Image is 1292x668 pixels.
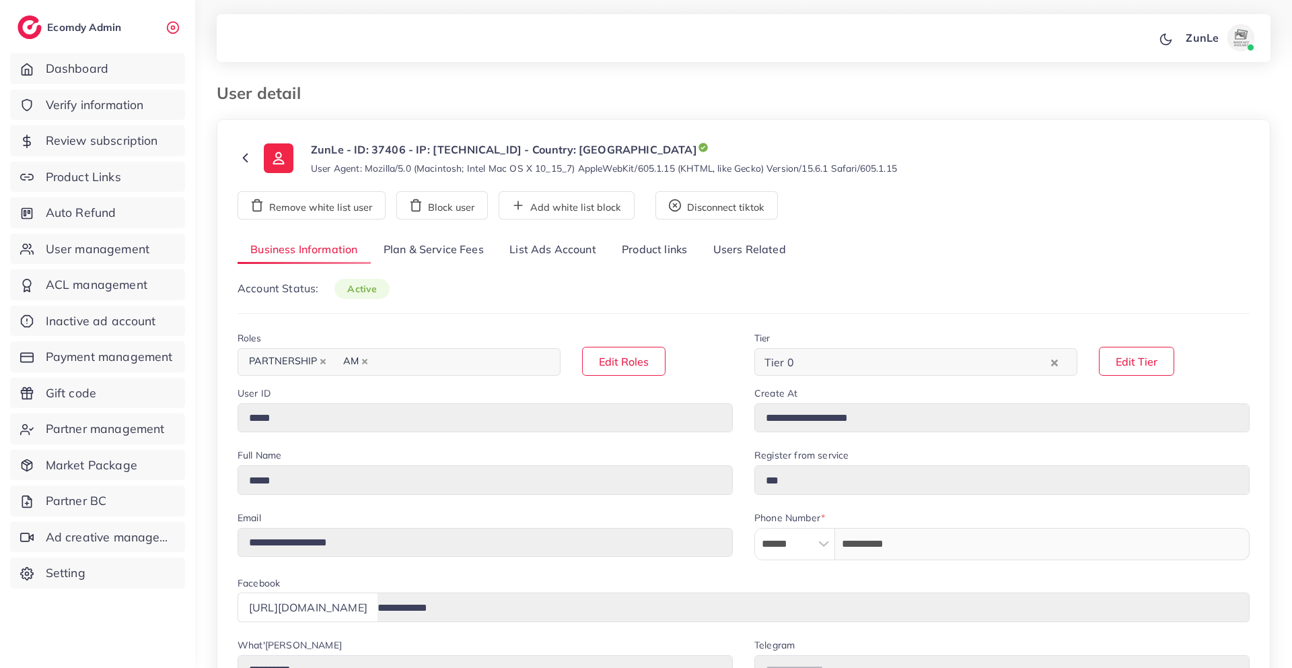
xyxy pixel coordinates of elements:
span: Verify information [46,96,144,114]
span: Auto Refund [46,204,116,222]
span: active [334,279,390,299]
label: Telegram [754,638,795,652]
a: Payment management [10,341,185,372]
span: ACL management [46,276,147,294]
a: Gift code [10,378,185,409]
button: Remove white list user [238,191,386,220]
label: User ID [238,387,271,400]
label: What'[PERSON_NAME] [238,638,342,652]
a: Review subscription [10,125,185,156]
button: Deselect AM [361,358,368,365]
label: Email [238,511,261,525]
a: Dashboard [10,53,185,84]
span: Product Links [46,168,121,186]
span: Partner management [46,420,165,438]
button: Deselect PARTNERSHIP [320,358,326,365]
img: icon-tick.de4e08dc.svg [697,141,709,154]
a: Product Links [10,162,185,193]
div: Search for option [754,348,1077,376]
h3: User detail [217,83,312,103]
button: Edit Roles [582,347,666,376]
label: Tier [754,331,770,345]
label: Register from service [754,448,849,462]
a: ACL management [10,269,185,300]
span: Partner BC [46,492,107,510]
a: Users Related [700,236,798,265]
p: ZunLe [1186,30,1219,46]
span: Tier 0 [762,352,797,372]
p: Account Status: [238,280,390,297]
span: Review subscription [46,132,158,149]
label: Roles [238,331,261,345]
div: [URL][DOMAIN_NAME] [238,593,378,622]
a: Market Package [10,450,185,481]
label: Facebook [238,576,280,590]
small: User Agent: Mozilla/5.0 (Macintosh; Intel Mac OS X 10_15_7) AppleWebKit/605.1.15 (KHTML, like Gec... [311,162,897,175]
a: Verify information [10,90,185,121]
button: Disconnect tiktok [655,191,778,220]
input: Search for option [375,352,543,372]
div: Search for option [238,348,561,376]
h2: Ecomdy Admin [47,21,124,34]
span: PARTNERSHIP [243,352,332,371]
a: Plan & Service Fees [371,236,497,265]
label: Full Name [238,448,281,462]
label: Create At [754,387,797,400]
span: Setting [46,564,85,582]
button: Block user [396,191,488,220]
a: Business Information [238,236,371,265]
span: Ad creative management [46,529,175,546]
a: Product links [609,236,700,265]
span: Gift code [46,385,96,402]
label: Phone Number [754,511,825,525]
a: Setting [10,558,185,589]
a: Ad creative management [10,522,185,553]
button: Clear Selected [1051,354,1058,370]
a: Partner BC [10,486,185,516]
a: Inactive ad account [10,306,185,337]
button: Add white list block [499,191,635,220]
span: AM [337,352,374,371]
a: List Ads Account [497,236,609,265]
input: Search for option [798,352,1048,372]
span: Inactive ad account [46,312,156,330]
img: ic-user-info.36bf1079.svg [264,143,293,173]
span: User management [46,240,149,258]
img: logo [17,15,42,39]
span: Dashboard [46,60,108,77]
a: Auto Refund [10,197,185,228]
p: ZunLe - ID: 37406 - IP: [TECHNICAL_ID] - Country: [GEOGRAPHIC_DATA] [311,141,897,158]
a: Partner management [10,413,185,444]
img: avatar [1227,24,1254,51]
a: User management [10,234,185,265]
button: Edit Tier [1099,347,1174,376]
span: Payment management [46,348,173,366]
span: Market Package [46,457,137,474]
a: ZunLeavatar [1178,24,1260,51]
a: logoEcomdy Admin [17,15,124,39]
